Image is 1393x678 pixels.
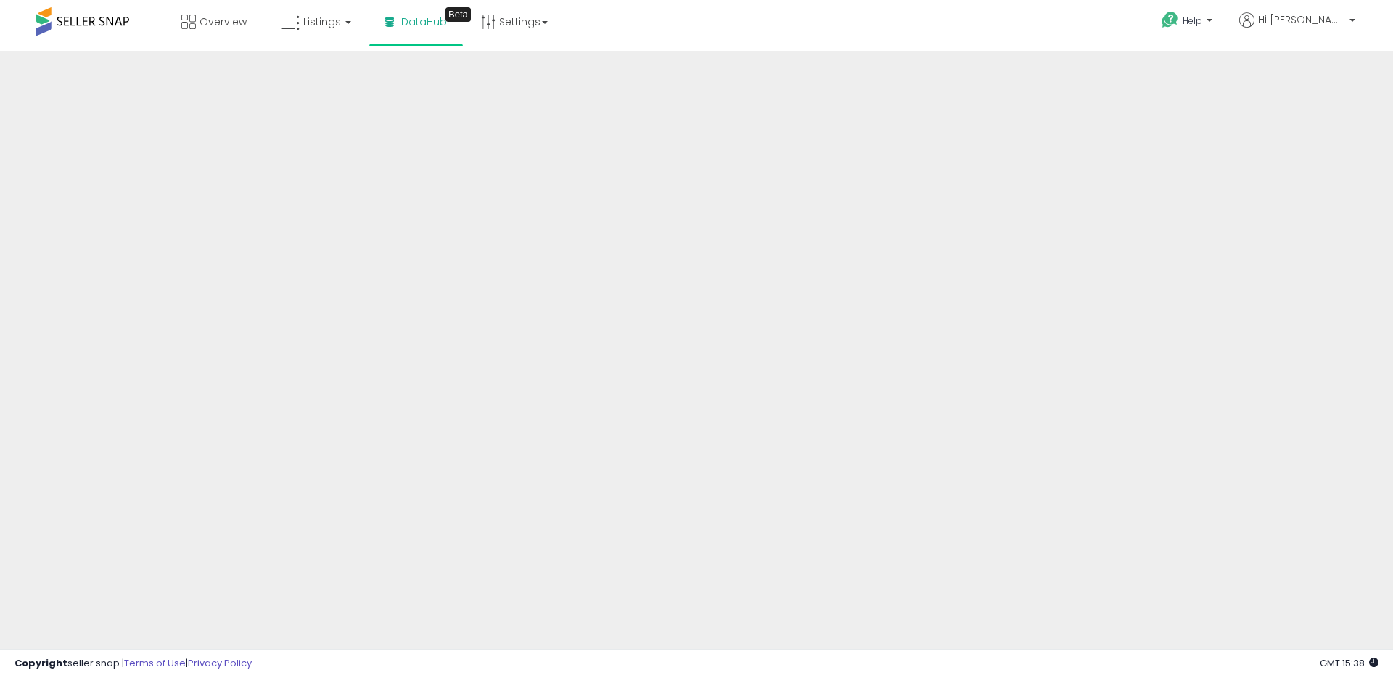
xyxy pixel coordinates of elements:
[124,656,186,670] a: Terms of Use
[1183,15,1202,27] span: Help
[445,7,471,22] div: Tooltip anchor
[1258,12,1345,27] span: Hi [PERSON_NAME]
[15,657,252,671] div: seller snap | |
[1320,656,1378,670] span: 2025-10-9 15:38 GMT
[1239,12,1355,45] a: Hi [PERSON_NAME]
[188,656,252,670] a: Privacy Policy
[303,15,341,29] span: Listings
[401,15,447,29] span: DataHub
[1161,11,1179,29] i: Get Help
[15,656,67,670] strong: Copyright
[200,15,247,29] span: Overview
